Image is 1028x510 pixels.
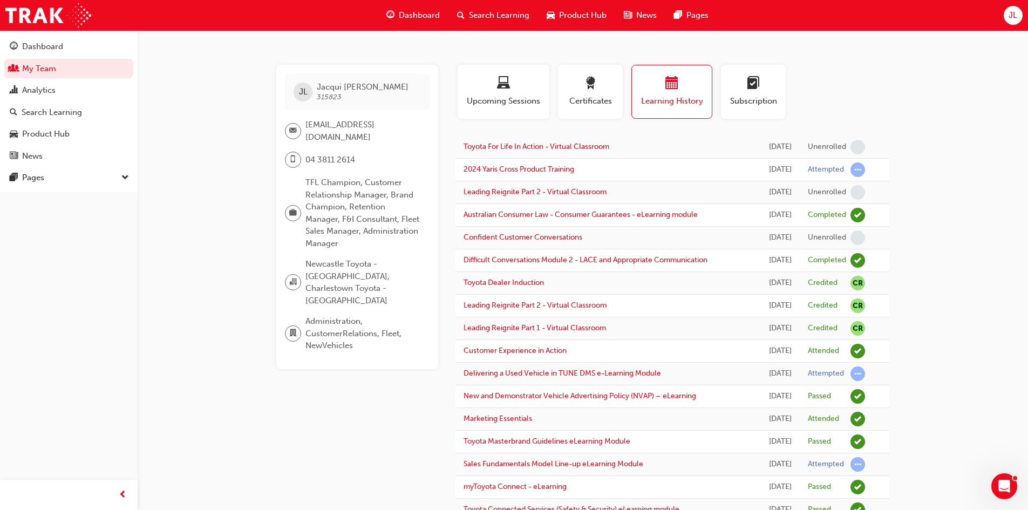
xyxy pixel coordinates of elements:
[469,9,529,22] span: Search Learning
[10,152,18,161] span: news-icon
[458,65,549,119] button: Upcoming Sessions
[538,4,615,26] a: car-iconProduct Hub
[10,130,18,139] span: car-icon
[808,482,831,492] div: Passed
[464,233,582,242] a: Confident Customer Conversations
[464,437,630,446] a: Toyota Masterbrand Guidelines eLearning Module
[4,168,133,188] button: Pages
[464,142,609,151] a: Toyota For Life In Action - Virtual Classroom
[305,154,355,166] span: 04 3811 2614
[464,391,696,400] a: New and Demonstrator Vehicle Advertising Policy (NVAP) – eLearning
[769,390,792,403] div: Wed Aug 14 2024 15:36:28 GMT+1000 (Australian Eastern Standard Time)
[305,315,421,352] span: Administration, CustomerRelations, Fleet, NewVehicles
[317,82,409,92] span: Jacqui [PERSON_NAME]
[10,86,18,96] span: chart-icon
[769,345,792,357] div: Wed Sep 25 2024 10:00:00 GMT+1000 (Australian Eastern Standard Time)
[289,153,297,167] span: mobile-icon
[808,301,838,311] div: Credited
[386,9,394,22] span: guage-icon
[4,146,133,166] a: News
[769,481,792,493] div: Mon Mar 18 2024 12:13:20 GMT+1100 (Australian Eastern Daylight Time)
[631,65,712,119] button: Learning History
[378,4,448,26] a: guage-iconDashboard
[305,119,421,143] span: [EMAIL_ADDRESS][DOMAIN_NAME]
[457,9,465,22] span: search-icon
[22,150,43,162] div: News
[289,327,297,341] span: department-icon
[850,185,865,200] span: learningRecordVerb_NONE-icon
[808,255,846,266] div: Completed
[850,162,865,177] span: learningRecordVerb_ATTEMPT-icon
[850,480,865,494] span: learningRecordVerb_PASS-icon
[22,84,56,97] div: Analytics
[22,172,44,184] div: Pages
[769,141,792,153] div: Wed Aug 13 2025 15:24:17 GMT+1000 (Australian Eastern Standard Time)
[5,3,91,28] img: Trak
[466,95,541,107] span: Upcoming Sessions
[850,344,865,358] span: learningRecordVerb_ATTEND-icon
[464,369,661,378] a: Delivering a Used Vehicle in TUNE DMS e-Learning Module
[289,206,297,220] span: briefcase-icon
[464,278,544,287] a: Toyota Dealer Induction
[464,165,574,174] a: 2024 Yaris Cross Product Training
[991,473,1017,499] iframe: Intercom live chat
[808,165,844,175] div: Attempted
[584,77,597,91] span: award-icon
[674,9,682,22] span: pages-icon
[721,65,786,119] button: Subscription
[464,187,607,196] a: Leading Reignite Part 2 - Virtual Classroom
[850,208,865,222] span: learningRecordVerb_COMPLETE-icon
[289,275,297,289] span: organisation-icon
[850,298,865,313] span: null-icon
[808,323,838,334] div: Credited
[850,321,865,336] span: null-icon
[850,434,865,449] span: learningRecordVerb_PASS-icon
[850,457,865,472] span: learningRecordVerb_ATTEMPT-icon
[808,210,846,220] div: Completed
[769,186,792,199] div: Fri Jul 04 2025 10:51:27 GMT+1000 (Australian Eastern Standard Time)
[289,124,297,138] span: email-icon
[464,459,643,468] a: Sales Fundamentals Model Line-up eLearning Module
[665,77,678,91] span: calendar-icon
[686,9,709,22] span: Pages
[10,42,18,52] span: guage-icon
[636,9,657,22] span: News
[769,458,792,471] div: Tue Mar 19 2024 14:41:24 GMT+1100 (Australian Eastern Daylight Time)
[22,128,70,140] div: Product Hub
[769,436,792,448] div: Mon Mar 25 2024 17:34:41 GMT+1100 (Australian Eastern Daylight Time)
[119,488,127,502] span: prev-icon
[808,187,846,198] div: Unenrolled
[4,37,133,57] a: Dashboard
[808,233,846,243] div: Unenrolled
[305,258,421,307] span: Newcastle Toyota - [GEOGRAPHIC_DATA], Charlestown Toyota - [GEOGRAPHIC_DATA]
[566,95,615,107] span: Certificates
[747,77,760,91] span: learningplan-icon
[22,40,63,53] div: Dashboard
[464,323,606,332] a: Leading Reignite Part 1 - Virtual Classroom
[808,414,839,424] div: Attended
[665,4,717,26] a: pages-iconPages
[808,369,844,379] div: Attempted
[22,106,82,119] div: Search Learning
[1009,9,1017,22] span: JL
[808,278,838,288] div: Credited
[10,108,17,118] span: search-icon
[317,92,342,101] span: 315823
[464,482,567,491] a: myToyota Connect - eLearning
[10,173,18,183] span: pages-icon
[769,300,792,312] div: Tue Feb 25 2025 11:00:00 GMT+1100 (Australian Eastern Daylight Time)
[769,232,792,244] div: Thu Apr 10 2025 13:35:52 GMT+1000 (Australian Eastern Standard Time)
[448,4,538,26] a: search-iconSearch Learning
[850,276,865,290] span: null-icon
[769,164,792,176] div: Thu Jul 31 2025 09:49:30 GMT+1000 (Australian Eastern Standard Time)
[615,4,665,26] a: news-iconNews
[850,412,865,426] span: learningRecordVerb_ATTEND-icon
[769,277,792,289] div: Tue Mar 25 2025 23:00:00 GMT+1100 (Australian Eastern Daylight Time)
[4,103,133,123] a: Search Learning
[399,9,440,22] span: Dashboard
[464,346,567,355] a: Customer Experience in Action
[769,254,792,267] div: Fri Mar 28 2025 15:46:42 GMT+1100 (Australian Eastern Daylight Time)
[850,366,865,381] span: learningRecordVerb_ATTEMPT-icon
